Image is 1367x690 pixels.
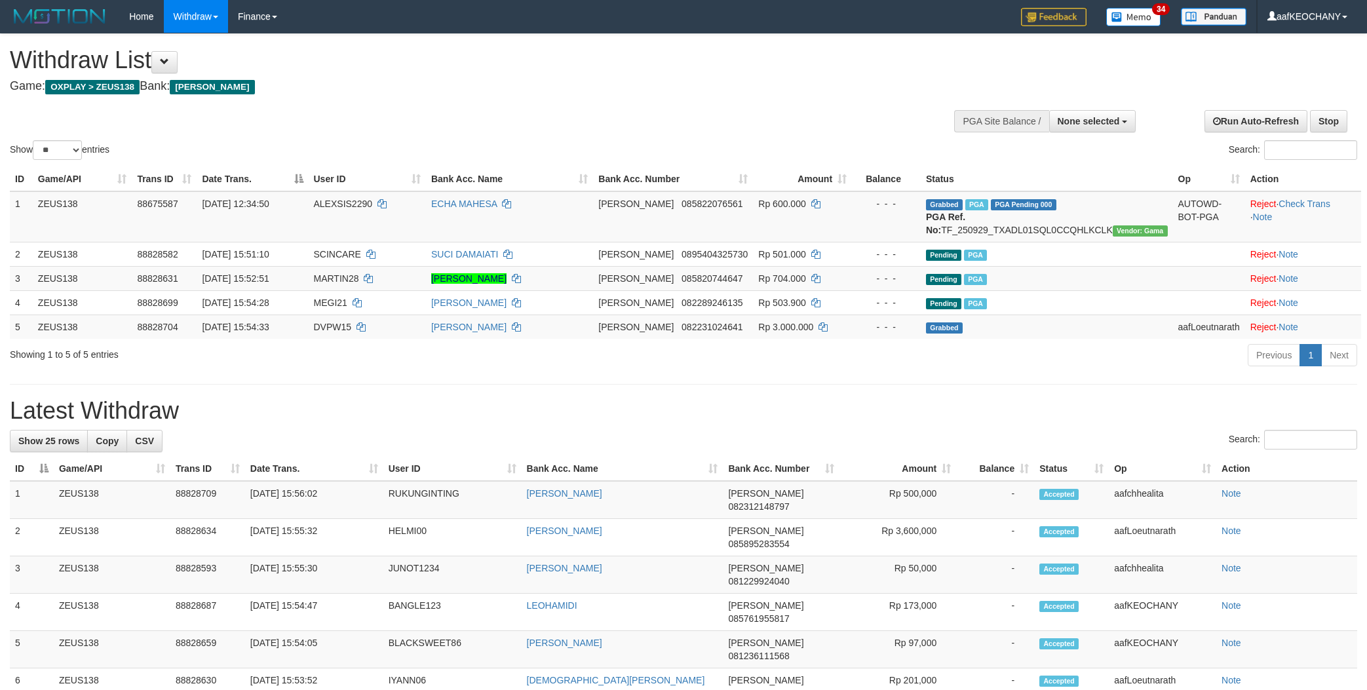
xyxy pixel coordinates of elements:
a: [PERSON_NAME] [431,322,507,332]
span: 88828582 [137,249,178,259]
span: [PERSON_NAME] [598,322,674,332]
label: Search: [1229,430,1357,450]
td: ZEUS138 [33,242,132,266]
span: [PERSON_NAME] [728,638,803,648]
a: [PERSON_NAME] [527,563,602,573]
span: ALEXSIS2290 [314,199,373,209]
th: ID: activate to sort column descending [10,457,54,481]
span: 34 [1152,3,1170,15]
td: ZEUS138 [54,556,170,594]
td: · · [1245,191,1361,242]
span: Rp 600.000 [758,199,805,209]
td: · [1245,315,1361,339]
a: Next [1321,344,1357,366]
span: Marked by aafpengsreynich [964,250,987,261]
span: None selected [1058,116,1120,126]
td: aafKEOCHANY [1109,631,1216,668]
a: Note [1222,600,1241,611]
th: Op: activate to sort column ascending [1173,167,1245,191]
td: aafchhealita [1109,481,1216,519]
td: - [956,594,1034,631]
td: · [1245,242,1361,266]
td: - [956,481,1034,519]
span: Marked by aafpengsreynich [964,298,987,309]
span: [DATE] 15:51:10 [202,249,269,259]
span: [PERSON_NAME] [598,199,674,209]
img: Button%20Memo.svg [1106,8,1161,26]
td: 2 [10,242,33,266]
div: - - - [857,320,915,334]
span: 88828699 [137,297,178,308]
td: 88828687 [170,594,245,631]
a: Reject [1250,249,1277,259]
span: Copy 0895404325730 to clipboard [682,249,748,259]
a: Note [1222,526,1241,536]
span: Accepted [1039,526,1079,537]
h1: Latest Withdraw [10,398,1357,424]
a: SUCI DAMAIATI [431,249,498,259]
a: [PERSON_NAME] [431,273,507,284]
td: Rp 50,000 [839,556,956,594]
span: [DATE] 15:52:51 [202,273,269,284]
td: Rp 173,000 [839,594,956,631]
span: 88675587 [137,199,178,209]
span: DVPW15 [314,322,352,332]
span: Grabbed [926,199,963,210]
a: Note [1222,675,1241,685]
a: Stop [1310,110,1347,132]
span: [PERSON_NAME] [728,488,803,499]
td: ZEUS138 [33,191,132,242]
th: Status: activate to sort column ascending [1034,457,1109,481]
a: Note [1279,273,1298,284]
span: Grabbed [926,322,963,334]
th: Game/API: activate to sort column ascending [33,167,132,191]
a: Check Trans [1279,199,1330,209]
td: 88828593 [170,556,245,594]
img: Feedback.jpg [1021,8,1087,26]
td: aafchhealita [1109,556,1216,594]
td: ZEUS138 [33,266,132,290]
div: - - - [857,197,915,210]
a: CSV [126,430,163,452]
a: Note [1279,322,1298,332]
td: ZEUS138 [54,594,170,631]
td: - [956,631,1034,668]
th: Amount: activate to sort column ascending [753,167,852,191]
label: Search: [1229,140,1357,160]
td: Rp 500,000 [839,481,956,519]
a: Note [1279,297,1298,308]
img: panduan.png [1181,8,1246,26]
th: User ID: activate to sort column ascending [383,457,522,481]
span: Copy 085820744647 to clipboard [682,273,742,284]
td: TF_250929_TXADL01SQL0CCQHLKCLK [921,191,1173,242]
a: Reject [1250,273,1277,284]
select: Showentries [33,140,82,160]
td: Rp 97,000 [839,631,956,668]
span: Copy 082231024641 to clipboard [682,322,742,332]
span: Show 25 rows [18,436,79,446]
div: PGA Site Balance / [954,110,1049,132]
span: Marked by aafpengsreynich [964,274,987,285]
a: Reject [1250,297,1277,308]
a: Run Auto-Refresh [1204,110,1307,132]
td: 2 [10,519,54,556]
span: [PERSON_NAME] [598,273,674,284]
a: Note [1222,563,1241,573]
span: Pending [926,298,961,309]
a: 1 [1300,344,1322,366]
span: PGA Pending [991,199,1056,210]
span: Accepted [1039,564,1079,575]
div: - - - [857,272,915,285]
th: Bank Acc. Number: activate to sort column ascending [593,167,753,191]
a: Reject [1250,322,1277,332]
td: [DATE] 15:56:02 [245,481,383,519]
a: Previous [1248,344,1300,366]
td: ZEUS138 [33,315,132,339]
th: Trans ID: activate to sort column ascending [132,167,197,191]
td: · [1245,266,1361,290]
td: ZEUS138 [54,481,170,519]
span: [PERSON_NAME] [728,675,803,685]
a: [DEMOGRAPHIC_DATA][PERSON_NAME] [527,675,705,685]
span: Rp 503.900 [758,297,805,308]
td: - [956,556,1034,594]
